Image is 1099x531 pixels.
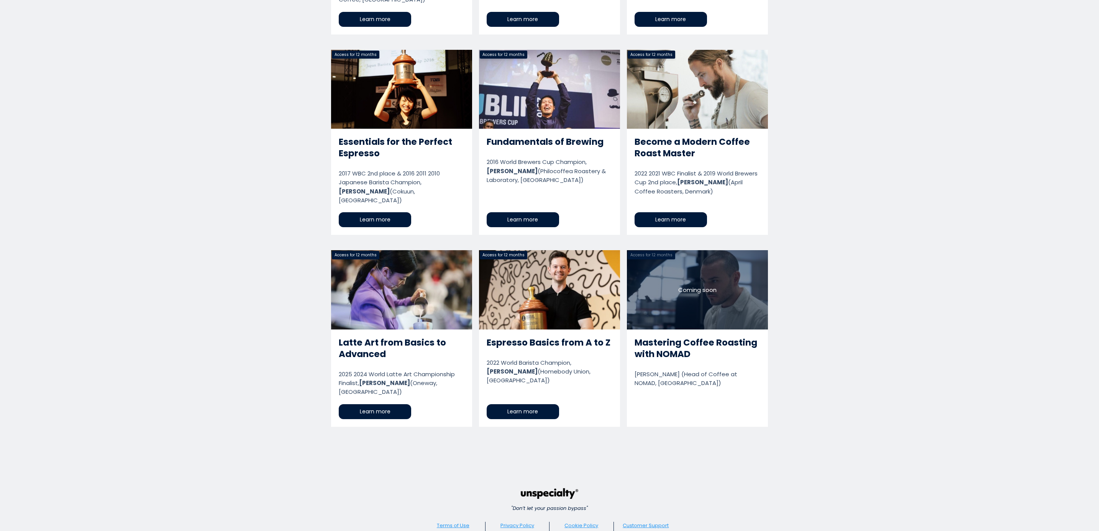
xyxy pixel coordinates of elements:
[564,522,598,529] a: Cookie Policy
[500,522,534,529] a: Privacy Policy
[623,522,669,529] a: Customer Support
[511,505,588,512] em: "Don’t let your passion bypass"
[521,488,578,499] img: c440faa6a294d3144723c0771045cab8.png
[437,522,469,529] a: Terms of Use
